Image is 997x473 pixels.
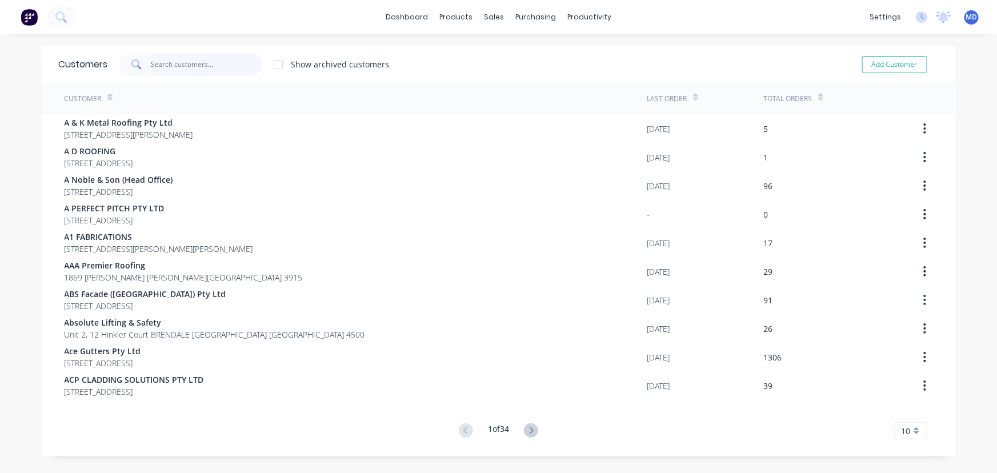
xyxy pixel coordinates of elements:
[65,243,253,255] span: [STREET_ADDRESS][PERSON_NAME][PERSON_NAME]
[647,209,650,221] div: -
[647,237,670,249] div: [DATE]
[65,94,102,104] div: Customer
[65,117,193,129] span: A & K Metal Roofing Pty Ltd
[65,145,133,157] span: A D ROOFING
[647,323,670,335] div: [DATE]
[764,294,773,306] div: 91
[65,259,303,271] span: AAA Premier Roofing
[65,374,204,386] span: ACP CLADDING SOLUTIONS PTY LTD
[647,94,687,104] div: Last Order
[65,231,253,243] span: A1 FABRICATIONS
[65,316,365,328] span: Absolute Lifting & Safety
[65,328,365,340] span: Unit 2, 12 Hinkler Court BRENDALE [GEOGRAPHIC_DATA] [GEOGRAPHIC_DATA] 4500
[65,271,303,283] span: 1869 [PERSON_NAME] [PERSON_NAME][GEOGRAPHIC_DATA] 3915
[647,380,670,392] div: [DATE]
[764,237,773,249] div: 17
[478,9,510,26] div: sales
[864,9,907,26] div: settings
[764,266,773,278] div: 29
[764,151,768,163] div: 1
[488,423,509,439] div: 1 of 34
[764,323,773,335] div: 26
[862,56,927,73] button: Add Customer
[647,351,670,363] div: [DATE]
[764,209,768,221] div: 0
[764,123,768,135] div: 5
[65,386,204,398] span: [STREET_ADDRESS]
[65,174,173,186] span: A Noble & Son (Head Office)
[59,58,108,71] div: Customers
[151,53,262,76] input: Search customers...
[764,380,773,392] div: 39
[647,180,670,192] div: [DATE]
[562,9,617,26] div: productivity
[764,180,773,192] div: 96
[434,9,478,26] div: products
[65,129,193,141] span: [STREET_ADDRESS][PERSON_NAME]
[510,9,562,26] div: purchasing
[65,357,141,369] span: [STREET_ADDRESS]
[380,9,434,26] a: dashboard
[647,266,670,278] div: [DATE]
[65,186,173,198] span: [STREET_ADDRESS]
[647,151,670,163] div: [DATE]
[65,300,226,312] span: [STREET_ADDRESS]
[65,202,165,214] span: A PERFECT PITCH PTY LTD
[65,214,165,226] span: [STREET_ADDRESS]
[902,425,911,437] span: 10
[647,294,670,306] div: [DATE]
[65,157,133,169] span: [STREET_ADDRESS]
[21,9,38,26] img: Factory
[764,94,812,104] div: Total Orders
[65,288,226,300] span: ABS Facade ([GEOGRAPHIC_DATA]) Pty Ltd
[65,345,141,357] span: Ace Gutters Pty Ltd
[647,123,670,135] div: [DATE]
[291,58,390,70] div: Show archived customers
[966,12,978,22] span: MD
[764,351,782,363] div: 1306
